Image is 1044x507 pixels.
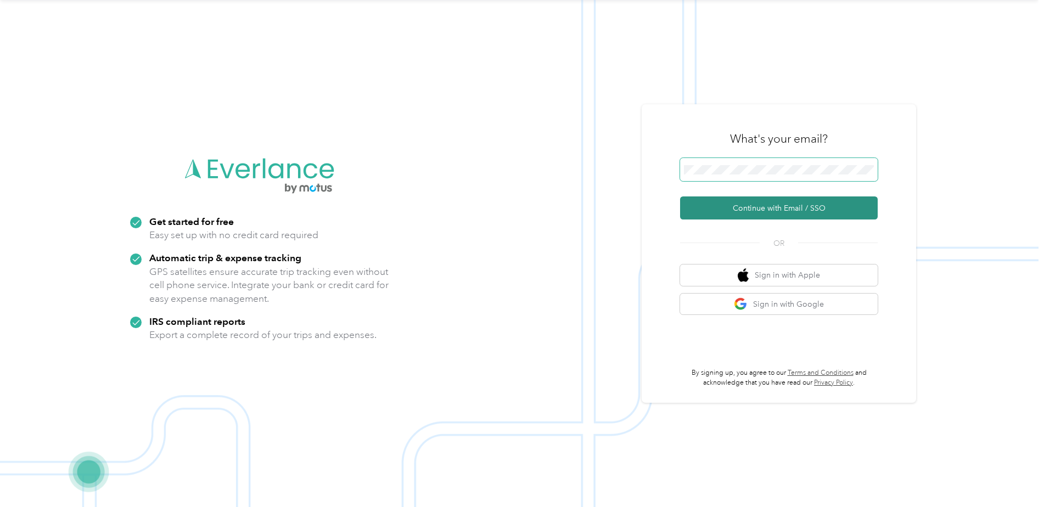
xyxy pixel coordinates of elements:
[149,228,318,242] p: Easy set up with no credit card required
[149,252,301,263] strong: Automatic trip & expense tracking
[788,369,854,377] a: Terms and Conditions
[680,368,878,387] p: By signing up, you agree to our and acknowledge that you have read our .
[149,316,245,327] strong: IRS compliant reports
[680,196,878,219] button: Continue with Email / SSO
[680,264,878,286] button: apple logoSign in with Apple
[734,297,748,311] img: google logo
[814,379,853,387] a: Privacy Policy
[149,328,377,342] p: Export a complete record of your trips and expenses.
[149,216,234,227] strong: Get started for free
[730,131,828,147] h3: What's your email?
[680,294,878,315] button: google logoSign in with Google
[760,238,798,249] span: OR
[738,268,749,282] img: apple logo
[149,265,389,306] p: GPS satellites ensure accurate trip tracking even without cell phone service. Integrate your bank...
